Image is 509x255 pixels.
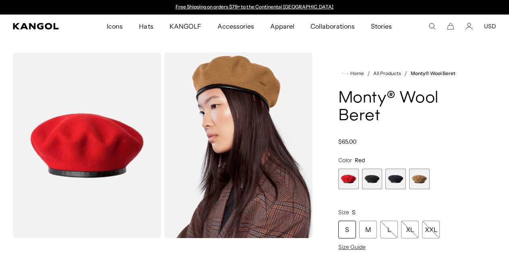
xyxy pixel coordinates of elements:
div: S [338,221,356,238]
label: Red [338,169,359,189]
div: M [359,221,377,238]
div: L [380,221,398,238]
a: Apparel [262,15,302,38]
span: Icons [107,15,123,38]
a: Kangol [13,23,70,29]
div: 1 of 2 [172,4,337,10]
a: Icons [99,15,131,38]
span: Home [349,71,364,76]
span: $65.00 [338,138,356,145]
slideshow-component: Announcement bar [172,4,337,10]
span: Collaborations [310,15,354,38]
span: KANGOLF [170,15,201,38]
a: Collaborations [302,15,362,38]
h1: Monty® Wool Beret [338,90,477,125]
a: Free Shipping on orders $79+ to the Continental [GEOGRAPHIC_DATA] [176,4,334,10]
div: XL [401,221,419,238]
div: Announcement [172,4,337,10]
img: color-red [13,52,161,238]
a: Accessories [209,15,262,38]
a: Account [466,23,473,30]
nav: breadcrumbs [338,69,477,78]
a: All Products [373,71,401,76]
span: Hats [139,15,153,38]
span: Stories [371,15,392,38]
span: Color [338,157,352,164]
div: 3 of 4 [385,169,406,189]
span: Size [338,209,349,216]
span: S [352,209,356,216]
div: 4 of 4 [409,169,430,189]
div: 1 of 4 [338,169,359,189]
button: USD [484,23,496,30]
span: Size Guide [338,243,366,251]
label: Black [362,169,383,189]
div: 2 of 4 [362,169,383,189]
li: / [364,69,370,78]
div: XXL [422,221,440,238]
a: Hats [131,15,161,38]
span: Accessories [217,15,254,38]
a: KANGOLF [161,15,209,38]
span: Red [355,157,365,164]
label: Wood [409,169,430,189]
li: / [401,69,407,78]
span: Apparel [270,15,294,38]
a: Stories [363,15,400,38]
summary: Search here [428,23,436,30]
a: Home [341,70,364,77]
label: Dark Blue [385,169,406,189]
button: Cart [447,23,454,30]
a: Monty® Wool Beret [411,71,455,76]
img: wood [164,52,312,238]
